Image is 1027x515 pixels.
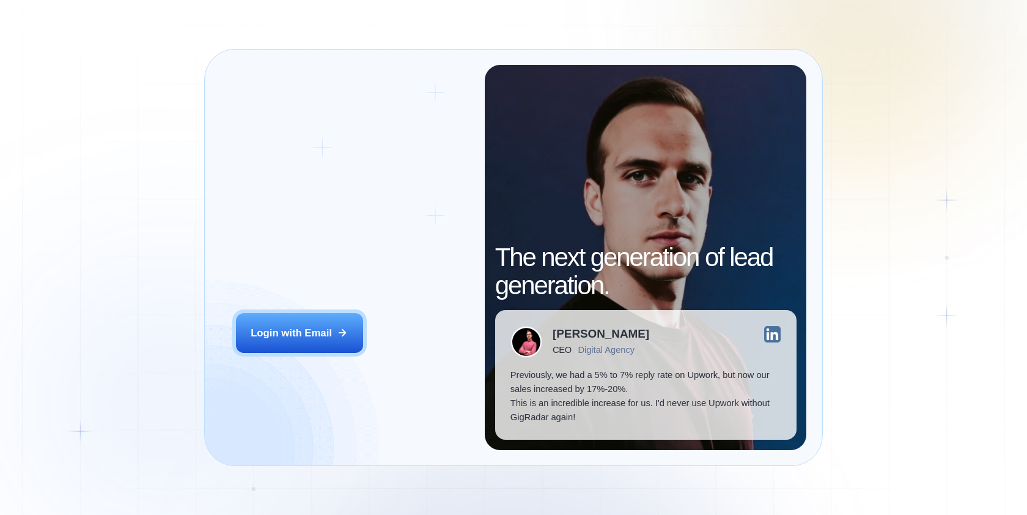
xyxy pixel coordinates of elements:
[578,345,635,355] div: Digital Agency
[553,345,572,355] div: CEO
[236,313,363,353] button: Login with Email
[495,243,797,300] h2: The next generation of lead generation.
[553,328,649,340] div: [PERSON_NAME]
[251,326,332,340] div: Login with Email
[510,368,781,424] p: Previously, we had a 5% to 7% reply rate on Upwork, but now our sales increased by 17%-20%. This ...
